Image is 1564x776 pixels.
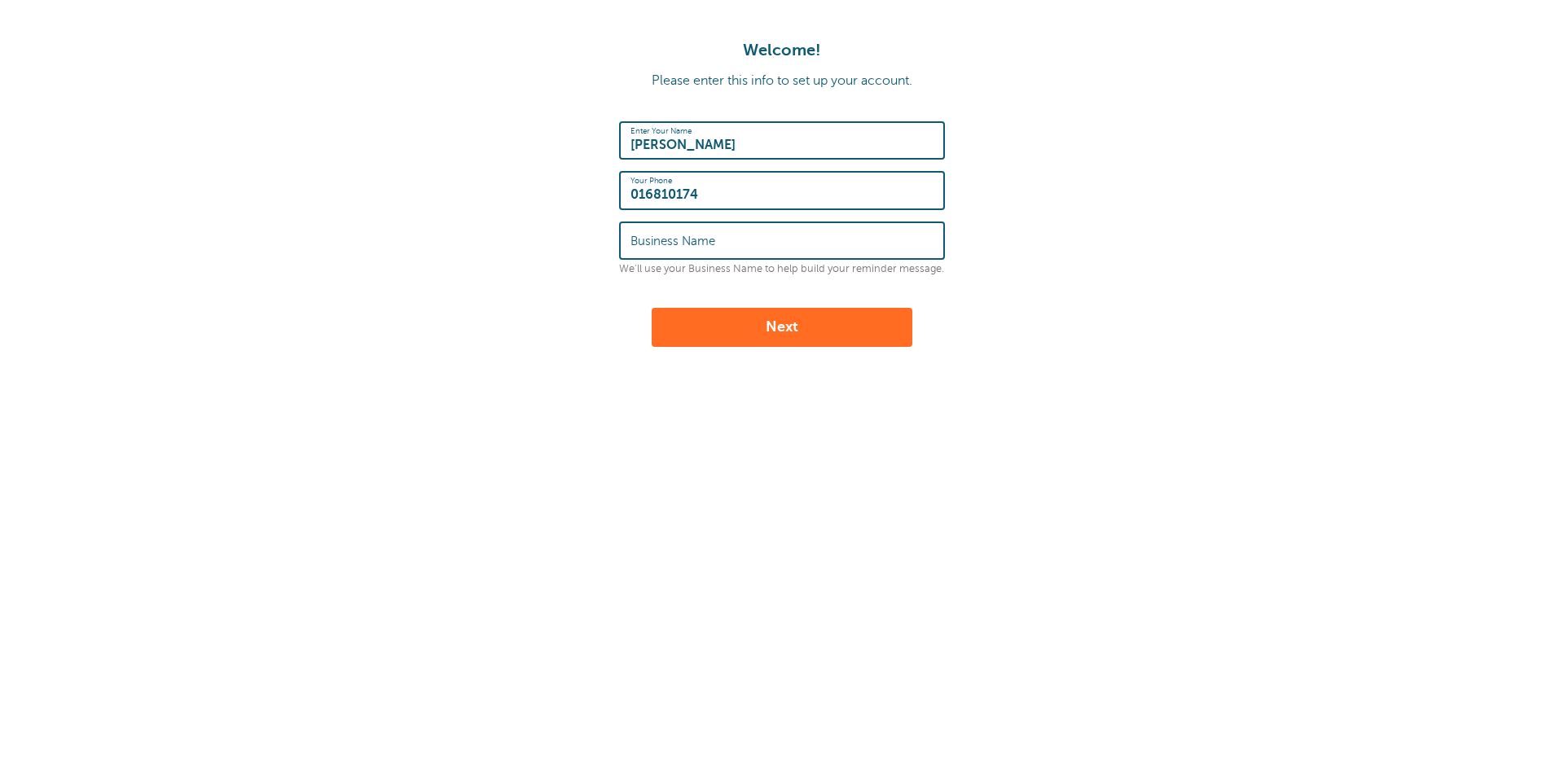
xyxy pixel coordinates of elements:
label: Business Name [630,234,715,248]
label: Your Phone [630,176,672,186]
h1: Welcome! [16,41,1548,60]
button: Next [652,308,912,347]
p: We'll use your Business Name to help build your reminder message. [619,263,945,275]
label: Enter Your Name [630,126,692,136]
p: Please enter this info to set up your account. [16,73,1548,89]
